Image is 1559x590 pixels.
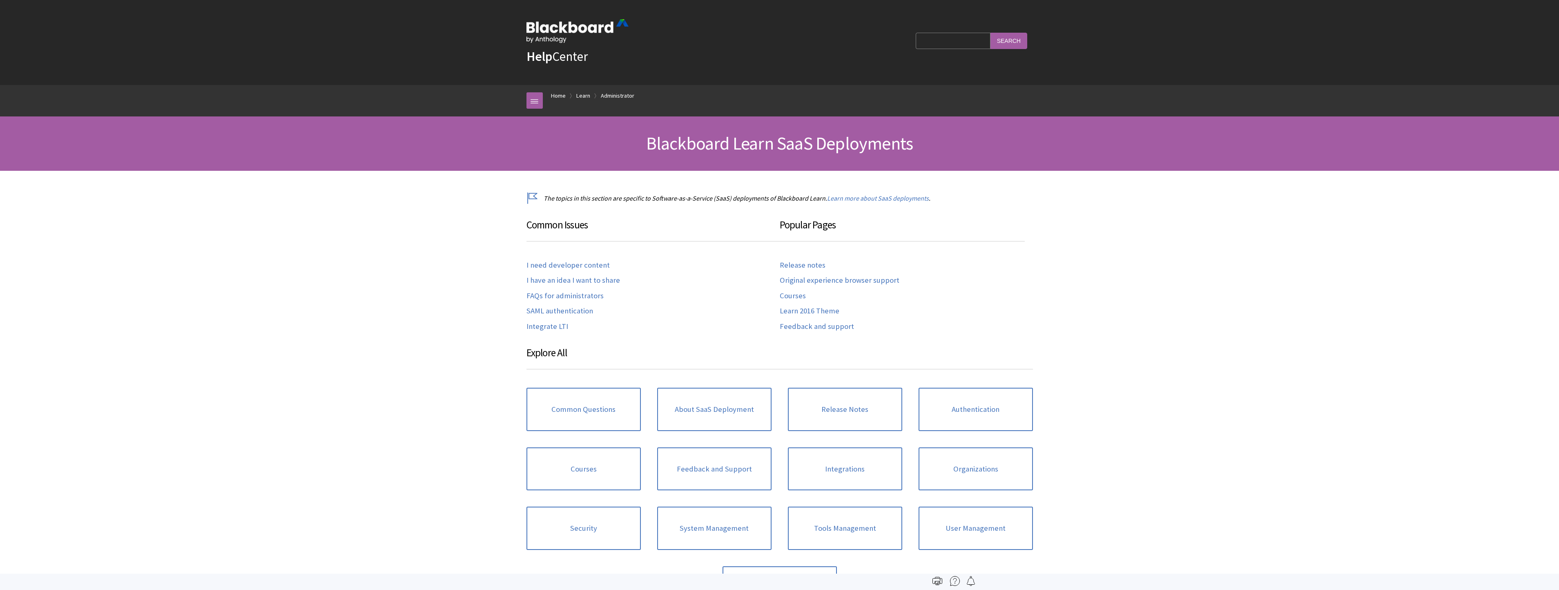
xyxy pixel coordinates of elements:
a: Courses [780,291,806,301]
a: Administrator [601,91,634,101]
img: Blackboard by Anthology [526,19,629,43]
img: More help [950,576,960,586]
a: Learn 2016 Theme [780,306,839,316]
a: Learn [576,91,590,101]
a: Feedback and support [780,322,854,331]
a: Courses [526,447,641,491]
a: Security [526,507,641,550]
img: Print [932,576,942,586]
a: I need developer content [526,261,610,270]
a: Tools Management [788,507,902,550]
h3: Explore All [526,345,1033,369]
a: Integrations [788,447,902,491]
a: Authentication [919,388,1033,431]
a: Release notes [780,261,825,270]
a: Feedback and Support [657,447,772,491]
a: I have an idea I want to share [526,276,620,285]
a: Release Notes [788,388,902,431]
a: FAQs for administrators [526,291,604,301]
a: SAML authentication [526,306,593,316]
span: Blackboard Learn SaaS Deployments [646,132,913,154]
h3: Common Issues [526,217,780,241]
strong: Help [526,48,552,65]
a: HelpCenter [526,48,588,65]
a: Organizations [919,447,1033,491]
a: Common Questions [526,388,641,431]
a: System Management [657,507,772,550]
p: The topics in this section are specific to Software-as-a-Service (SaaS) deployments of Blackboard... [526,194,1033,203]
a: About SaaS Deployment [657,388,772,431]
a: User Management [919,507,1033,550]
input: Search [990,33,1027,49]
h3: Popular Pages [780,217,1025,241]
a: Integrate LTI [526,322,568,331]
img: Follow this page [966,576,976,586]
a: Learn more about SaaS deployments [827,194,929,203]
a: Home [551,91,566,101]
a: Original experience browser support [780,276,899,285]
